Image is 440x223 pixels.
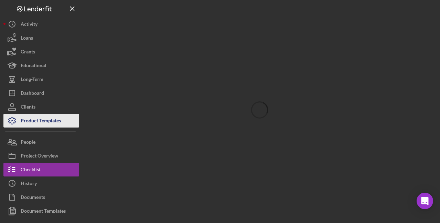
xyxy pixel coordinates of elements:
button: Documents [3,190,79,204]
div: History [21,176,37,192]
button: History [3,176,79,190]
div: Project Overview [21,149,58,164]
div: Checklist [21,163,41,178]
button: Checklist [3,163,79,176]
button: Document Templates [3,204,79,218]
div: Document Templates [21,204,66,220]
button: Activity [3,17,79,31]
div: Grants [21,45,35,60]
button: Grants [3,45,79,59]
button: Project Overview [3,149,79,163]
button: Dashboard [3,86,79,100]
div: Clients [21,100,35,115]
div: Long-Term [21,72,43,88]
div: Activity [21,17,38,33]
div: Open Intercom Messenger [417,193,433,209]
div: People [21,135,35,151]
div: Documents [21,190,45,206]
div: Educational [21,59,46,74]
button: Long-Term [3,72,79,86]
div: Product Templates [21,114,61,129]
button: Educational [3,59,79,72]
div: Dashboard [21,86,44,102]
button: Loans [3,31,79,45]
button: People [3,135,79,149]
button: Product Templates [3,114,79,128]
div: Loans [21,31,33,47]
button: Clients [3,100,79,114]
